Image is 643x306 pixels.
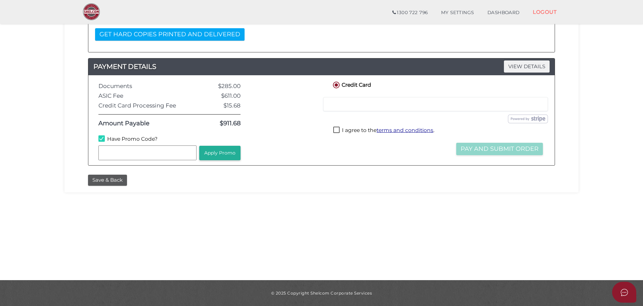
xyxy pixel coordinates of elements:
[456,143,543,155] button: Pay and Submit Order
[332,80,371,89] label: Credit Card
[93,120,191,127] div: Amount Payable
[95,28,245,41] button: GET HARD COPIES PRINTED AND DELIVERED
[98,135,158,144] label: Have Promo Code?
[434,6,481,19] a: MY SETTINGS
[199,146,241,160] button: Apply Promo
[88,175,127,186] button: Save & Back
[93,83,191,89] div: Documents
[191,102,246,109] div: $15.68
[88,61,555,72] h4: PAYMENT DETAILS
[88,61,555,72] a: PAYMENT DETAILSVIEW DETAILS
[526,5,563,19] a: LOGOUT
[93,102,191,109] div: Credit Card Processing Fee
[504,60,550,72] span: VIEW DETAILS
[508,115,548,123] img: stripe.png
[377,127,433,133] a: terms and conditions
[93,93,191,99] div: ASIC Fee
[481,6,526,19] a: DASHBOARD
[328,101,544,107] iframe: Secure card payment input frame
[191,83,246,89] div: $285.00
[191,120,246,127] div: $911.68
[70,290,573,296] div: © 2025 Copyright Shelcom Corporate Services
[386,6,434,19] a: 1300 722 796
[333,127,434,135] label: I agree to the .
[191,93,246,99] div: $611.00
[612,282,636,303] button: Open asap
